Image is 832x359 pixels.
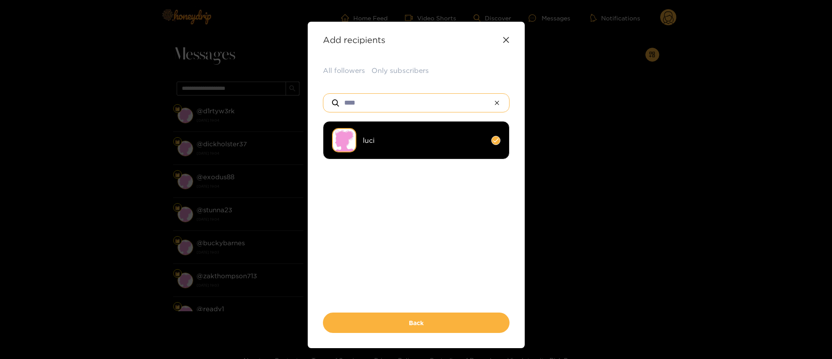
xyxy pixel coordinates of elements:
img: no-avatar.png [332,128,356,152]
button: Only subscribers [372,66,429,76]
button: Back [323,313,510,333]
button: All followers [323,66,365,76]
strong: Add recipients [323,35,385,45]
span: luci [363,135,485,145]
